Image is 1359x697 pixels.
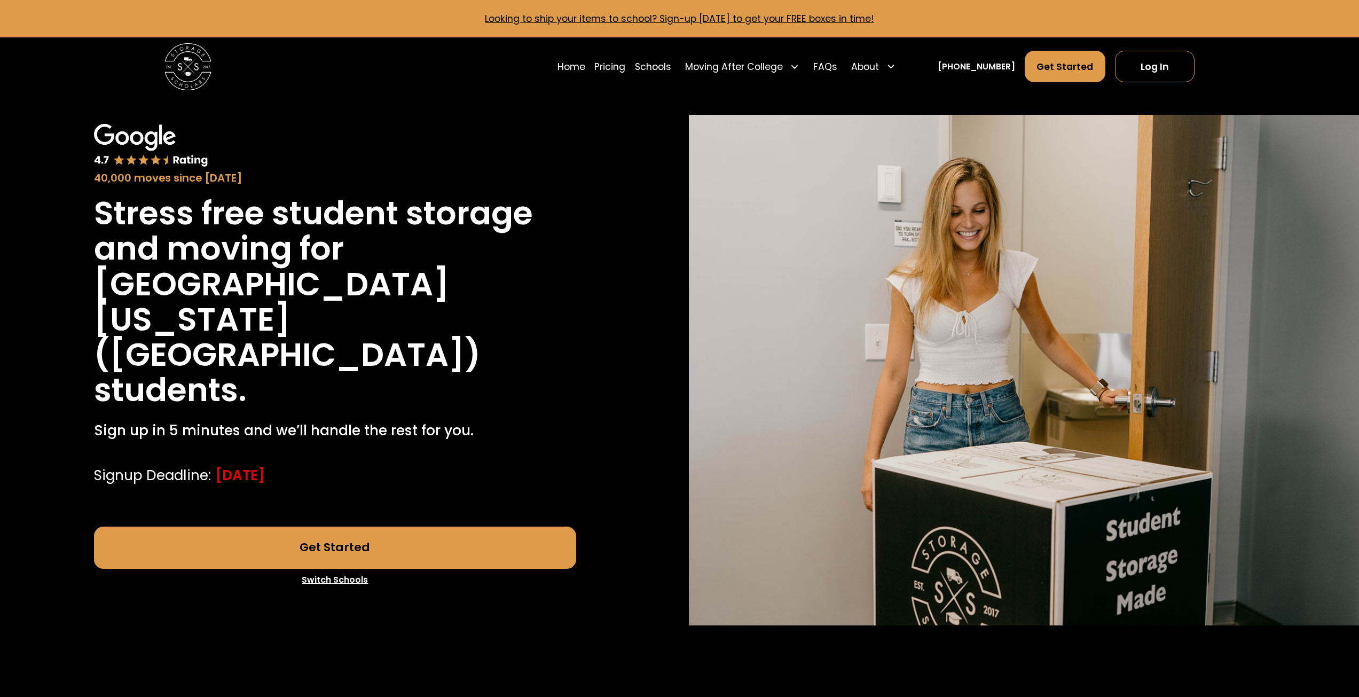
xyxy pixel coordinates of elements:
[594,50,625,83] a: Pricing
[485,12,874,25] a: Looking to ship your items to school? Sign-up [DATE] to get your FREE boxes in time!
[94,170,577,186] div: 40,000 moves since [DATE]
[94,527,577,569] a: Get Started
[1115,51,1195,82] a: Log In
[94,569,577,591] a: Switch Schools
[94,267,577,373] h1: [GEOGRAPHIC_DATA][US_STATE] ([GEOGRAPHIC_DATA])
[557,50,585,83] a: Home
[851,60,879,74] div: About
[685,60,783,74] div: Moving After College
[689,115,1359,625] img: Storage Scholars will have everything waiting for you in your room when you arrive to campus.
[1025,51,1106,82] a: Get Started
[938,60,1015,73] a: [PHONE_NUMBER]
[94,124,209,168] img: Google 4.7 star rating
[215,465,265,485] div: [DATE]
[94,195,577,267] h1: Stress free student storage and moving for
[94,420,474,441] p: Sign up in 5 minutes and we’ll handle the rest for you.
[635,50,671,83] a: Schools
[94,465,211,485] div: Signup Deadline:
[94,372,247,408] h1: students.
[813,50,837,83] a: FAQs
[164,43,211,90] img: Storage Scholars main logo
